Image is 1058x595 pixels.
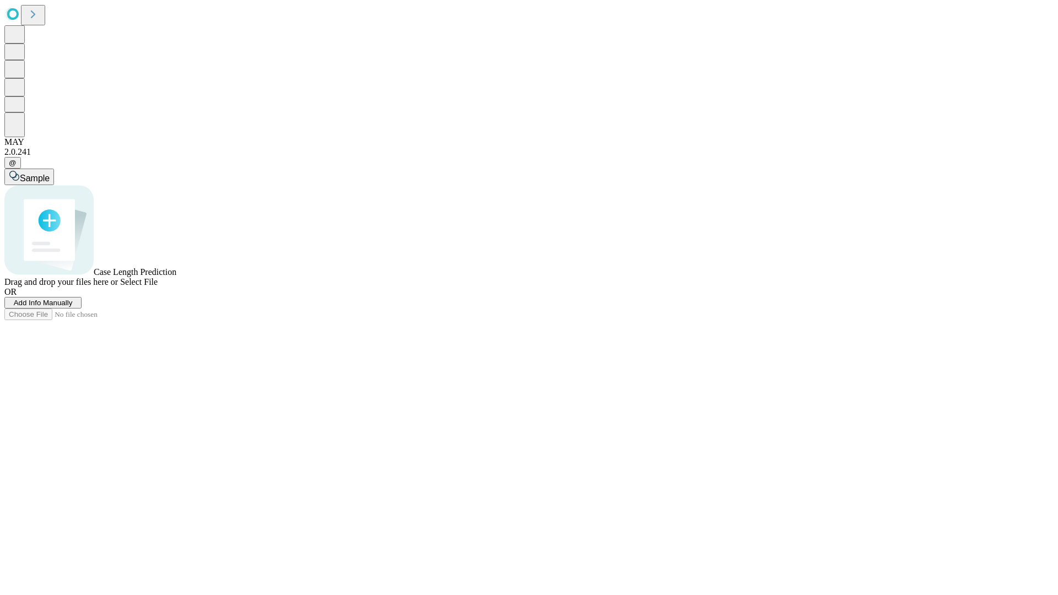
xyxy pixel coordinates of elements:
span: @ [9,159,17,167]
span: OR [4,287,17,296]
button: Sample [4,169,54,185]
div: 2.0.241 [4,147,1054,157]
span: Case Length Prediction [94,267,176,277]
button: Add Info Manually [4,297,82,309]
span: Add Info Manually [14,299,73,307]
button: @ [4,157,21,169]
span: Sample [20,174,50,183]
div: MAY [4,137,1054,147]
span: Select File [120,277,158,286]
span: Drag and drop your files here or [4,277,118,286]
